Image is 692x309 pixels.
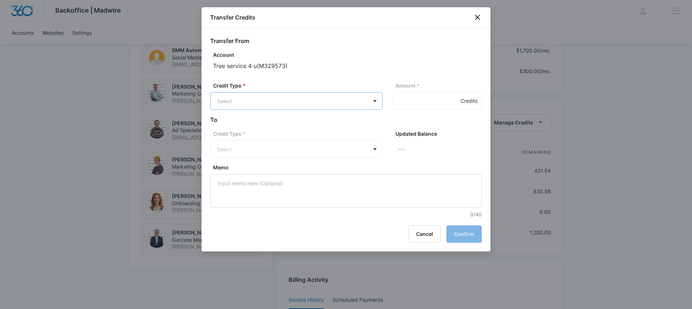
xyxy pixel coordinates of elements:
[408,225,441,243] button: Cancel
[460,92,477,110] div: Credits
[210,115,482,124] h2: To
[398,140,482,158] p: ---
[210,13,255,22] h1: Transfer Credits
[217,97,358,105] div: Select
[395,82,485,89] label: Amount
[213,130,385,137] label: Credit Type
[213,62,482,70] p: Tree service 4 u ( M329573 )
[213,164,485,171] label: Memo
[213,82,385,89] label: Credit Type
[213,211,482,218] p: 0/40
[213,51,482,59] p: Account
[395,130,485,137] label: Updated Balance
[210,37,482,45] h2: Transfer From
[473,13,482,22] button: close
